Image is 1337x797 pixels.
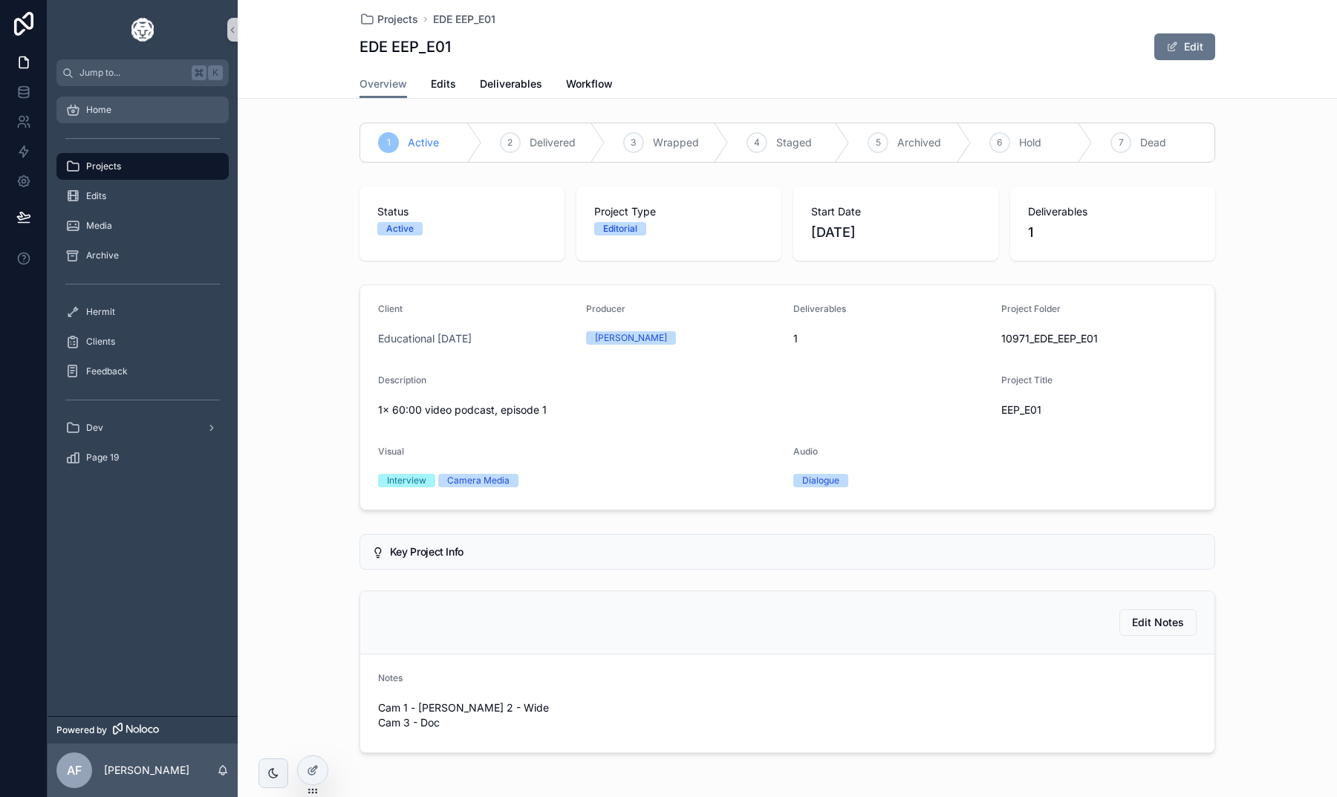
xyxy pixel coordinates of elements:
span: Wrapped [653,135,699,150]
span: Deliverables [480,77,542,91]
span: Edit Notes [1132,615,1184,630]
span: EEP_E01 [1001,403,1197,417]
span: Jump to... [79,67,186,79]
span: Deliverables [1028,204,1197,219]
span: Hermit [86,306,115,318]
a: Page 19 [56,444,229,471]
button: Edit Notes [1119,609,1197,636]
span: Overview [360,77,407,91]
a: Educational [DATE] [378,331,472,346]
span: 10971_EDE_EEP_E01 [1001,331,1197,346]
span: 7 [1119,137,1124,149]
p: [PERSON_NAME] [104,763,189,778]
span: Delivered [530,135,576,150]
span: Cam 1 - [PERSON_NAME] 2 - Wide Cam 3 - Doc [378,700,1197,730]
div: Dialogue [802,474,839,487]
span: Deliverables [793,303,846,314]
span: Project Folder [1001,303,1061,314]
span: Dead [1140,135,1166,150]
span: Active [408,135,439,150]
span: 6 [997,137,1002,149]
span: 1 [1028,222,1197,243]
span: 1 [793,331,989,346]
span: Home [86,104,111,116]
span: 4 [754,137,760,149]
span: Notes [378,672,403,683]
span: 1x 60:00 video podcast, episode 1 [378,403,989,417]
span: Archived [897,135,941,150]
span: Archive [86,250,119,261]
button: Edit [1154,33,1215,60]
h1: EDE EEP_E01 [360,36,451,57]
span: Staged [776,135,812,150]
a: Home [56,97,229,123]
span: 1 [387,137,391,149]
span: 2 [507,137,513,149]
span: Powered by [56,724,107,736]
a: Workflow [566,71,613,100]
div: [PERSON_NAME] [595,331,667,345]
a: Edits [431,71,456,100]
span: Start Date [811,204,980,219]
span: Workflow [566,77,613,91]
a: Hermit [56,299,229,325]
span: Project Title [1001,374,1053,386]
span: Visual [378,446,404,457]
a: Media [56,212,229,239]
span: Edits [86,190,106,202]
a: EDE EEP_E01 [433,12,495,27]
span: Projects [377,12,418,27]
span: 5 [876,137,881,149]
a: Archive [56,242,229,269]
span: Audio [793,446,818,457]
button: Jump to...K [56,59,229,86]
div: Interview [387,474,426,487]
span: Project Type [594,204,764,219]
a: Clients [56,328,229,355]
span: Clients [86,336,115,348]
span: Status [377,204,547,219]
span: Dev [86,422,103,434]
span: Hold [1019,135,1041,150]
a: Feedback [56,358,229,385]
a: Powered by [48,716,238,744]
span: Feedback [86,365,128,377]
span: Edits [431,77,456,91]
span: Client [378,303,403,314]
a: Projects [56,153,229,180]
a: Edits [56,183,229,209]
span: 3 [631,137,636,149]
span: Description [378,374,426,386]
span: K [209,67,221,79]
span: Media [86,220,112,232]
div: Camera Media [447,474,510,487]
span: Producer [586,303,625,314]
span: Page 19 [86,452,119,463]
img: App logo [131,18,154,42]
div: Editorial [603,222,637,235]
div: scrollable content [48,86,238,716]
span: AF [67,761,82,779]
span: [DATE] [811,222,980,243]
a: Deliverables [480,71,542,100]
span: Projects [86,160,121,172]
a: Projects [360,12,418,27]
a: Overview [360,71,407,99]
div: Active [386,222,414,235]
h5: Key Project Info [390,547,1203,557]
a: Dev [56,414,229,441]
